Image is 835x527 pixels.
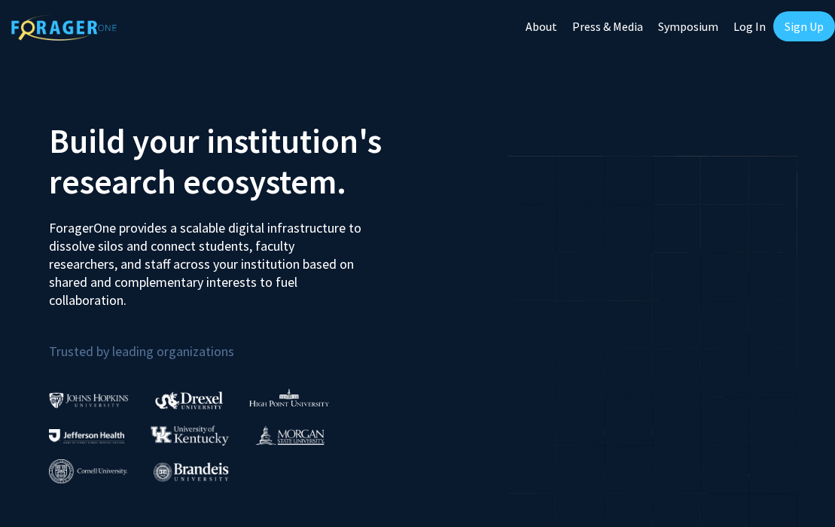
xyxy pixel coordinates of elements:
img: Brandeis University [154,462,229,481]
img: High Point University [249,388,329,407]
a: Sign Up [773,11,835,41]
img: Johns Hopkins University [49,392,129,408]
img: Drexel University [155,391,223,409]
img: University of Kentucky [151,425,229,446]
img: Thomas Jefferson University [49,429,124,443]
img: ForagerOne Logo [11,14,117,41]
h2: Build your institution's research ecosystem. [49,120,407,202]
img: Cornell University [49,459,127,484]
img: Morgan State University [255,425,325,445]
p: Trusted by leading organizations [49,321,407,363]
p: ForagerOne provides a scalable digital infrastructure to dissolve silos and connect students, fac... [49,208,364,309]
